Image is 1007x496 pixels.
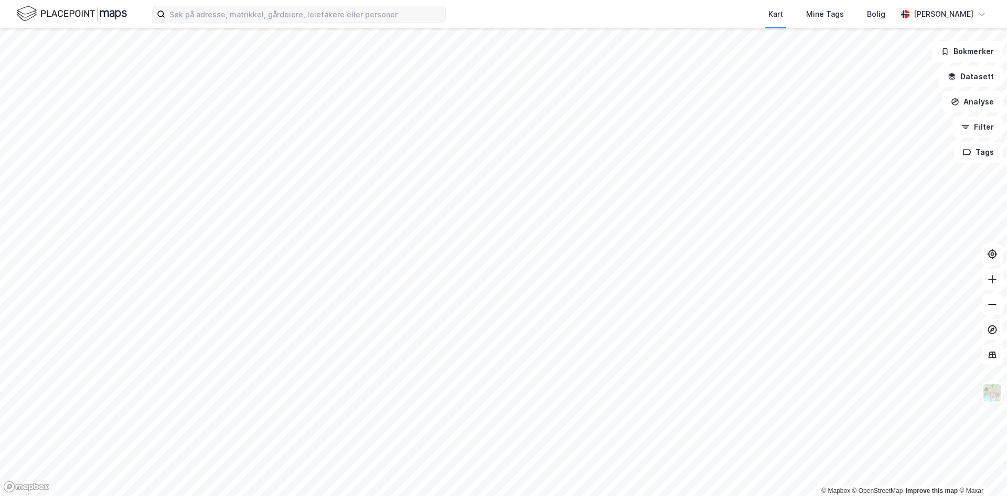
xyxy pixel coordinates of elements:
div: Bolig [867,8,885,20]
a: Mapbox homepage [3,481,49,493]
button: Analyse [942,91,1003,112]
div: Mine Tags [806,8,844,20]
img: logo.f888ab2527a4732fd821a326f86c7f29.svg [17,5,127,23]
div: [PERSON_NAME] [914,8,973,20]
iframe: Chat Widget [955,446,1007,496]
button: Datasett [939,66,1003,87]
button: Bokmerker [932,41,1003,62]
img: Z [982,383,1002,403]
input: Søk på adresse, matrikkel, gårdeiere, leietakere eller personer [165,6,445,22]
a: Improve this map [906,487,958,494]
div: Kart [768,8,783,20]
div: Kontrollprogram for chat [955,446,1007,496]
button: Tags [954,142,1003,163]
button: Filter [952,117,1003,138]
a: OpenStreetMap [852,487,903,494]
a: Mapbox [821,487,850,494]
